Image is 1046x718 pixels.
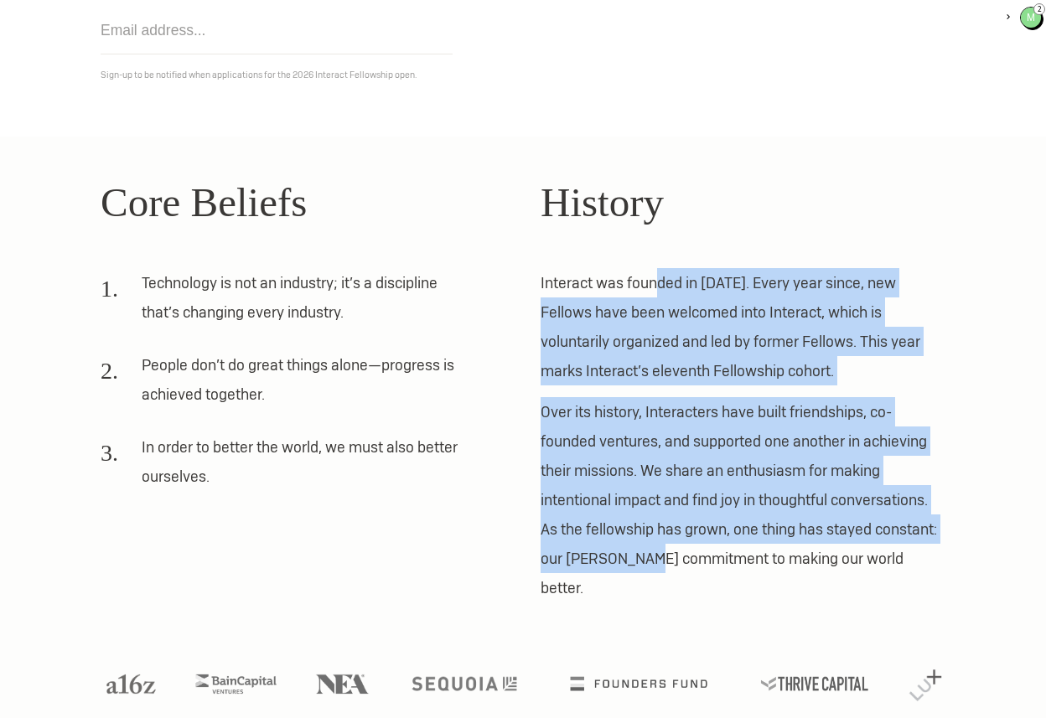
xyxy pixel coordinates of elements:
img: Thrive Capital logo [761,677,868,690]
p: Sign-up to be notified when applications for the 2026 Interact Fellowship open. [101,66,945,84]
input: Email address... [101,7,453,54]
h2: History [541,172,945,234]
li: People don’t do great things alone—progress is achieved together. [101,350,470,421]
img: Lux Capital logo [909,669,942,701]
li: In order to better the world, we must also better ourselves. [101,432,470,503]
img: Sequoia logo [412,677,516,690]
img: NEA logo [316,674,369,694]
img: Bain Capital Ventures logo [195,674,276,694]
img: Founders Fund logo [570,677,707,690]
p: Over its history, Interacters have built friendships, co-founded ventures, and supported one anot... [541,397,945,602]
li: Technology is not an industry; it’s a discipline that’s changing every industry. [101,268,470,338]
p: Interact was founded in [DATE]. Every year since, new Fellows have been welcomed into Interact, w... [541,268,945,385]
curius: M [1021,8,1041,28]
h2: Core Beliefs [101,172,505,234]
div: 2 [1033,3,1045,15]
img: A16Z logo [106,674,155,694]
